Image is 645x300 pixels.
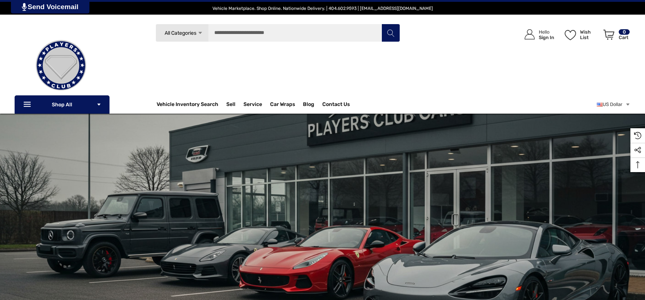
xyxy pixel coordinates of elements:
a: All Categories Icon Arrow Down Icon Arrow Up [156,24,208,42]
svg: Top [630,161,645,168]
a: Blog [303,101,314,109]
a: Vehicle Inventory Search [157,101,218,109]
svg: Icon Arrow Down [197,30,203,36]
svg: Review Your Cart [603,30,614,40]
a: Car Wraps [270,97,303,112]
a: Contact Us [322,101,350,109]
button: Search [381,24,400,42]
p: Hello [539,29,554,35]
a: Cart with 0 items [600,22,630,50]
a: Sell [226,97,243,112]
a: Sign in [516,22,558,47]
p: Sign In [539,35,554,40]
p: Shop All [15,95,110,114]
svg: Social Media [634,147,641,154]
svg: Icon Line [23,100,34,109]
svg: Recently Viewed [634,132,641,139]
svg: Wish List [565,30,576,40]
svg: Icon Arrow Down [96,102,101,107]
a: Wish List Wish List [561,22,600,47]
p: Wish List [580,29,599,40]
a: USD [597,97,630,112]
span: Car Wraps [270,101,295,109]
a: Service [243,101,262,109]
span: Vehicle Marketplace. Shop Online. Nationwide Delivery. | 404.602.9593 | [EMAIL_ADDRESS][DOMAIN_NAME] [212,6,433,11]
svg: Icon User Account [525,29,535,39]
img: PjwhLS0gR2VuZXJhdG9yOiBHcmF2aXQuaW8gLS0+PHN2ZyB4bWxucz0iaHR0cDovL3d3dy53My5vcmcvMjAwMC9zdmciIHhtb... [22,3,27,11]
p: 0 [619,29,630,35]
p: Cart [619,35,630,40]
img: Players Club | Cars For Sale [24,29,97,102]
span: Sell [226,101,235,109]
span: All Categories [164,30,196,36]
